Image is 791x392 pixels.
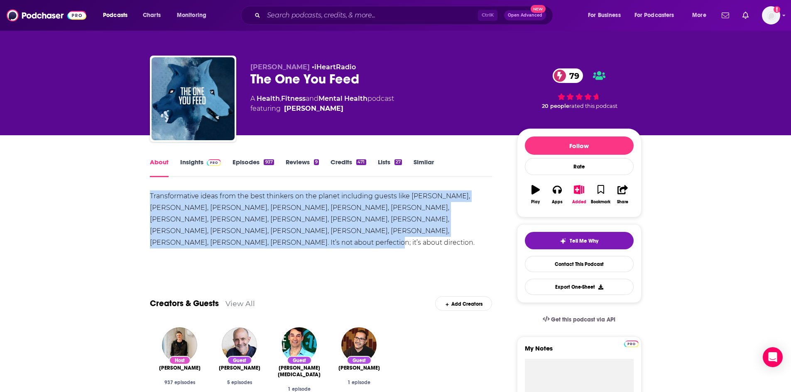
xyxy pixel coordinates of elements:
img: Fabian Debora [341,327,377,363]
div: 471 [356,159,366,165]
span: [PERSON_NAME] [250,63,310,71]
div: Bookmark [591,200,610,205]
div: 1 episode [276,386,323,392]
a: Fitness [281,95,306,102]
img: Podchaser - Follow, Share and Rate Podcasts [7,7,86,23]
a: Fabian Debora [338,365,380,371]
a: Credits471 [331,158,366,177]
div: 937 [264,159,274,165]
a: Contact This Podcast [525,256,634,272]
span: [PERSON_NAME][MEDICAL_DATA] [276,365,323,378]
span: For Podcasters [634,10,674,21]
a: View All [225,299,255,308]
img: Jamie Wheal [282,327,317,363]
span: [PERSON_NAME] [219,365,260,371]
svg: Add a profile image [774,6,780,13]
div: Host [169,356,191,365]
a: Show notifications dropdown [739,8,752,22]
a: Henry Shukman [219,365,260,371]
button: Follow [525,136,634,155]
div: Added [572,200,586,205]
div: Open Intercom Messenger [763,347,783,367]
div: 9 [314,159,319,165]
a: Similar [414,158,434,177]
a: Health [257,95,280,102]
span: [PERSON_NAME] [338,365,380,371]
div: Play [531,200,540,205]
button: Play [525,180,546,209]
a: iHeartRadio [314,63,356,71]
div: Add Creators [435,296,492,311]
button: Open AdvancedNew [504,10,546,20]
span: and [306,95,318,102]
a: InsightsPodchaser Pro [180,158,221,177]
button: Apps [546,180,568,209]
span: • [312,63,356,71]
span: Tell Me Why [570,238,598,244]
a: Get this podcast via API [536,309,622,330]
span: rated this podcast [569,103,617,109]
button: Export One-Sheet [525,279,634,295]
span: 79 [561,68,583,83]
div: 1 episode [336,380,382,385]
a: 79 [553,68,583,83]
button: Bookmark [590,180,612,209]
span: Monitoring [177,10,206,21]
a: Show notifications dropdown [718,8,732,22]
span: New [531,5,546,13]
div: Search podcasts, credits, & more... [249,6,561,25]
button: open menu [582,9,631,22]
div: 937 episodes [157,380,203,385]
div: 5 episodes [216,380,263,385]
img: Podchaser Pro [207,159,221,166]
span: Open Advanced [508,13,542,17]
div: Share [617,200,628,205]
div: Apps [552,200,563,205]
span: featuring [250,104,394,114]
label: My Notes [525,344,634,359]
button: open menu [686,9,717,22]
a: Charts [137,9,166,22]
a: Eric Zimmer [159,365,201,371]
div: A podcast [250,94,394,114]
a: Eric Zimmer [284,104,343,114]
a: Episodes937 [233,158,274,177]
div: Guest [227,356,252,365]
a: Mental Health [318,95,367,102]
button: tell me why sparkleTell Me Why [525,232,634,249]
button: Added [568,180,590,209]
div: Guest [347,356,372,365]
span: Charts [143,10,161,21]
img: Eric Zimmer [162,327,197,363]
img: tell me why sparkle [560,238,566,244]
a: Reviews9 [286,158,319,177]
span: Get this podcast via API [551,316,615,323]
span: Podcasts [103,10,127,21]
span: Ctrl K [478,10,497,21]
button: Share [612,180,633,209]
img: User Profile [762,6,780,24]
div: Transformative ideas from the best thinkers on the planet including guests like [PERSON_NAME], [P... [150,190,492,248]
a: Creators & Guests [150,298,219,309]
button: open menu [629,9,686,22]
a: About [150,158,169,177]
div: Guest [287,356,312,365]
a: Jamie Wheal [276,365,323,378]
img: Podchaser Pro [624,341,639,347]
span: For Business [588,10,621,21]
div: 27 [394,159,402,165]
span: More [692,10,706,21]
a: Pro website [624,339,639,347]
button: Show profile menu [762,6,780,24]
span: 20 people [542,103,569,109]
img: The One You Feed [152,57,235,140]
span: [PERSON_NAME] [159,365,201,371]
img: Henry Shukman [222,327,257,363]
span: Logged in as megcassidy [762,6,780,24]
div: Rate [525,158,634,175]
